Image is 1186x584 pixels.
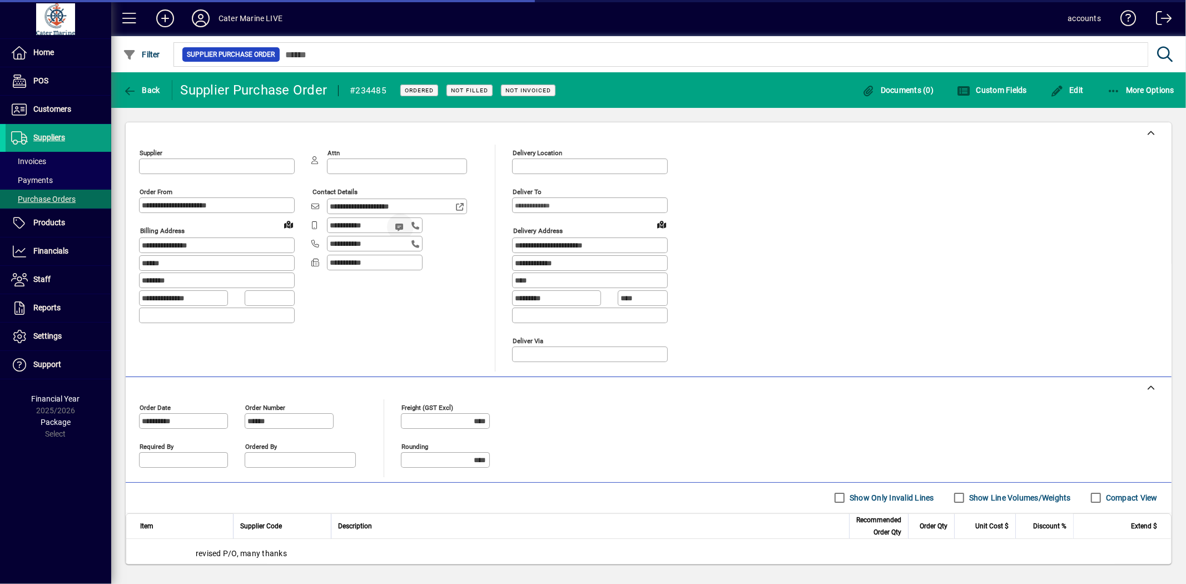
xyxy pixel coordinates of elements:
[1104,80,1178,100] button: More Options
[126,539,1171,568] div: revised P/O, many thanks
[6,266,111,294] a: Staff
[147,8,183,28] button: Add
[1050,86,1084,95] span: Edit
[33,360,61,369] span: Support
[920,520,947,532] span: Order Qty
[33,331,62,340] span: Settings
[862,86,934,95] span: Documents (0)
[187,49,275,60] span: Supplier Purchase Order
[6,351,111,379] a: Support
[111,80,172,100] app-page-header-button: Back
[33,105,71,113] span: Customers
[387,214,414,240] button: Send SMS
[1131,520,1157,532] span: Extend $
[140,442,173,450] mat-label: Required by
[653,215,671,233] a: View on map
[33,246,68,255] span: Financials
[181,81,327,99] div: Supplier Purchase Order
[957,86,1027,95] span: Custom Fields
[120,80,163,100] button: Back
[32,394,80,403] span: Financial Year
[33,275,51,284] span: Staff
[847,492,934,503] label: Show Only Invalid Lines
[505,87,551,94] span: Not Invoiced
[451,87,488,94] span: Not Filled
[350,82,386,100] div: #234485
[401,442,428,450] mat-label: Rounding
[856,514,901,538] span: Recommended Order Qty
[11,157,46,166] span: Invoices
[6,323,111,350] a: Settings
[245,403,285,411] mat-label: Order number
[33,303,61,312] span: Reports
[123,50,160,59] span: Filter
[405,87,434,94] span: Ordered
[6,294,111,322] a: Reports
[1104,492,1158,503] label: Compact View
[6,171,111,190] a: Payments
[123,86,160,95] span: Back
[1112,2,1137,38] a: Knowledge Base
[6,237,111,265] a: Financials
[11,195,76,204] span: Purchase Orders
[1048,80,1086,100] button: Edit
[338,520,372,532] span: Description
[859,80,937,100] button: Documents (0)
[1068,9,1101,27] div: accounts
[33,218,65,227] span: Products
[140,403,171,411] mat-label: Order date
[6,209,111,237] a: Products
[513,188,542,196] mat-label: Deliver To
[140,149,162,157] mat-label: Supplier
[513,336,543,344] mat-label: Deliver via
[6,96,111,123] a: Customers
[327,149,340,157] mat-label: Attn
[41,418,71,427] span: Package
[33,133,65,142] span: Suppliers
[1107,86,1175,95] span: More Options
[219,9,282,27] div: Cater Marine LIVE
[967,492,1071,503] label: Show Line Volumes/Weights
[954,80,1030,100] button: Custom Fields
[33,76,48,85] span: POS
[6,39,111,67] a: Home
[11,176,53,185] span: Payments
[140,188,172,196] mat-label: Order from
[280,215,297,233] a: View on map
[120,44,163,65] button: Filter
[245,442,277,450] mat-label: Ordered by
[1033,520,1066,532] span: Discount %
[140,520,153,532] span: Item
[6,190,111,209] a: Purchase Orders
[513,149,562,157] mat-label: Delivery Location
[240,520,282,532] span: Supplier Code
[33,48,54,57] span: Home
[975,520,1009,532] span: Unit Cost $
[183,8,219,28] button: Profile
[6,67,111,95] a: POS
[1148,2,1172,38] a: Logout
[6,152,111,171] a: Invoices
[401,403,453,411] mat-label: Freight (GST excl)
